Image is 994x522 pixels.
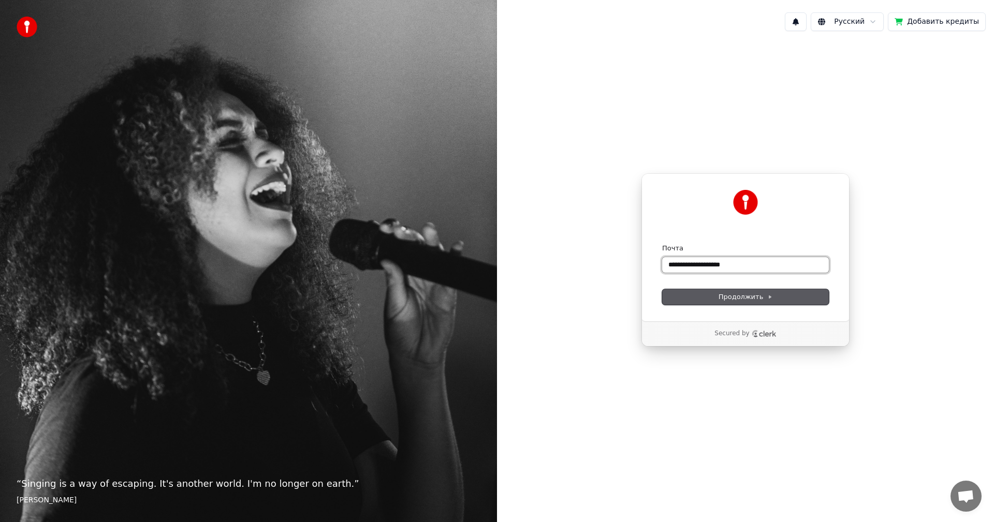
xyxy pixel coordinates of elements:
button: Добавить кредиты [888,12,986,31]
span: Продолжить [719,292,773,302]
p: Secured by [714,330,749,338]
label: Почта [662,244,683,253]
a: Clerk logo [752,330,777,337]
img: youka [17,17,37,37]
footer: [PERSON_NAME] [17,495,480,505]
p: “ Singing is a way of escaping. It's another world. I'm no longer on earth. ” [17,476,480,491]
button: Продолжить [662,289,829,305]
img: Youka [733,190,758,215]
a: Открытый чат [951,481,982,512]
